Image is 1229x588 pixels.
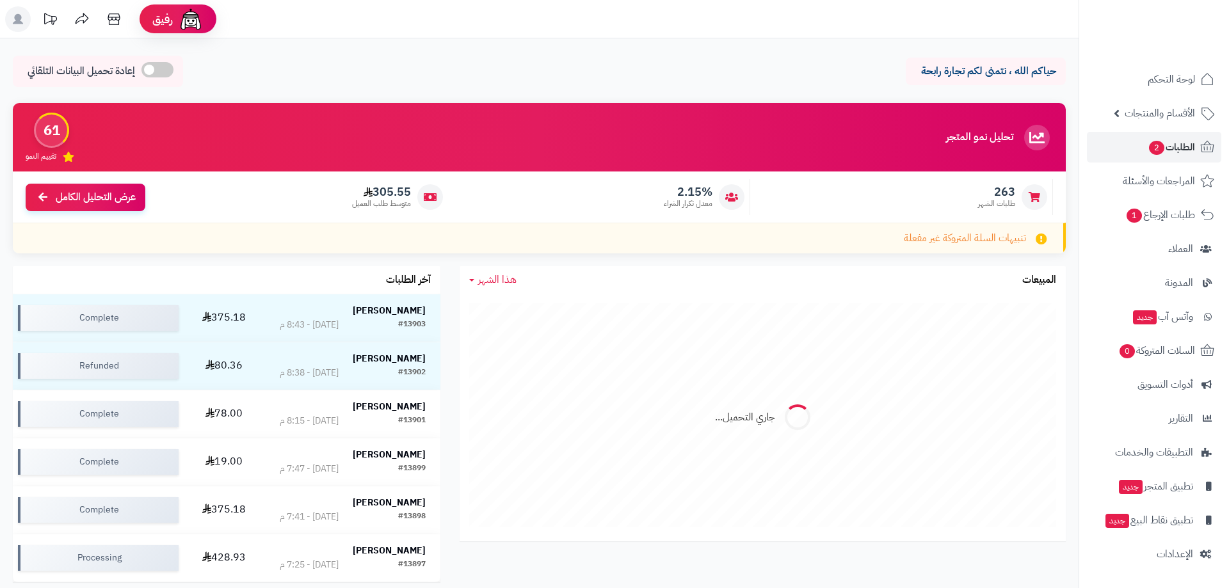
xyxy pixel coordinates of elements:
[1125,206,1195,224] span: طلبات الإرجاع
[1142,10,1217,36] img: logo-2.png
[715,410,775,425] div: جاري التحميل...
[353,304,426,317] strong: [PERSON_NAME]
[26,151,56,162] span: تقييم النمو
[1087,505,1221,536] a: تطبيق نقاط البيعجديد
[1168,240,1193,258] span: العملاء
[184,486,265,534] td: 375.18
[28,64,135,79] span: إعادة تحميل البيانات التلقائي
[1118,477,1193,495] span: تطبيق المتجر
[978,185,1015,199] span: 263
[18,449,179,475] div: Complete
[353,400,426,413] strong: [PERSON_NAME]
[280,319,339,331] div: [DATE] - 8:43 م
[184,390,265,438] td: 78.00
[152,12,173,27] span: رفيق
[353,496,426,509] strong: [PERSON_NAME]
[280,367,339,379] div: [DATE] - 8:38 م
[1087,437,1221,468] a: التطبيقات والخدمات
[1115,443,1193,461] span: التطبيقات والخدمات
[1087,234,1221,264] a: العملاء
[1087,335,1221,366] a: السلات المتروكة0
[1120,344,1135,358] span: 0
[1165,274,1193,292] span: المدونة
[1133,310,1157,324] span: جديد
[664,198,712,209] span: معدل تكرار الشراء
[280,511,339,523] div: [DATE] - 7:41 م
[353,544,426,557] strong: [PERSON_NAME]
[280,463,339,475] div: [DATE] - 7:47 م
[184,342,265,390] td: 80.36
[398,319,426,331] div: #13903
[352,198,411,209] span: متوسط طلب العميل
[178,6,204,32] img: ai-face.png
[398,511,426,523] div: #13898
[469,273,517,287] a: هذا الشهر
[1105,514,1129,528] span: جديد
[34,6,66,35] a: تحديثات المنصة
[1137,376,1193,393] span: أدوات التسويق
[1087,301,1221,332] a: وآتس آبجديد
[184,294,265,342] td: 375.18
[398,463,426,475] div: #13899
[1119,480,1143,494] span: جديد
[18,497,179,523] div: Complete
[386,274,431,286] h3: آخر الطلبات
[353,352,426,365] strong: [PERSON_NAME]
[1127,209,1142,223] span: 1
[18,545,179,571] div: Processing
[1087,200,1221,230] a: طلبات الإرجاع1
[1087,539,1221,569] a: الإعدادات
[1087,64,1221,95] a: لوحة التحكم
[904,231,1026,246] span: تنبيهات السلة المتروكة غير مفعلة
[398,559,426,571] div: #13897
[664,185,712,199] span: 2.15%
[478,272,517,287] span: هذا الشهر
[1123,172,1195,190] span: المراجعات والأسئلة
[1087,132,1221,163] a: الطلبات2
[1087,166,1221,196] a: المراجعات والأسئلة
[1148,70,1195,88] span: لوحة التحكم
[352,185,411,199] span: 305.55
[1149,141,1164,155] span: 2
[1169,409,1193,427] span: التقارير
[184,438,265,486] td: 19.00
[18,305,179,331] div: Complete
[56,190,136,205] span: عرض التحليل الكامل
[1148,138,1195,156] span: الطلبات
[1104,511,1193,529] span: تطبيق نقاط البيع
[184,534,265,582] td: 428.93
[946,132,1013,143] h3: تحليل نمو المتجر
[1132,308,1193,326] span: وآتس آب
[1022,274,1056,286] h3: المبيعات
[1087,267,1221,298] a: المدونة
[398,415,426,427] div: #13901
[18,401,179,427] div: Complete
[280,559,339,571] div: [DATE] - 7:25 م
[1157,545,1193,563] span: الإعدادات
[26,184,145,211] a: عرض التحليل الكامل
[978,198,1015,209] span: طلبات الشهر
[280,415,339,427] div: [DATE] - 8:15 م
[1125,104,1195,122] span: الأقسام والمنتجات
[1087,369,1221,400] a: أدوات التسويق
[1118,342,1195,360] span: السلات المتروكة
[1087,403,1221,434] a: التقارير
[398,367,426,379] div: #13902
[1087,471,1221,502] a: تطبيق المتجرجديد
[18,353,179,379] div: Refunded
[353,448,426,461] strong: [PERSON_NAME]
[915,64,1056,79] p: حياكم الله ، نتمنى لكم تجارة رابحة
